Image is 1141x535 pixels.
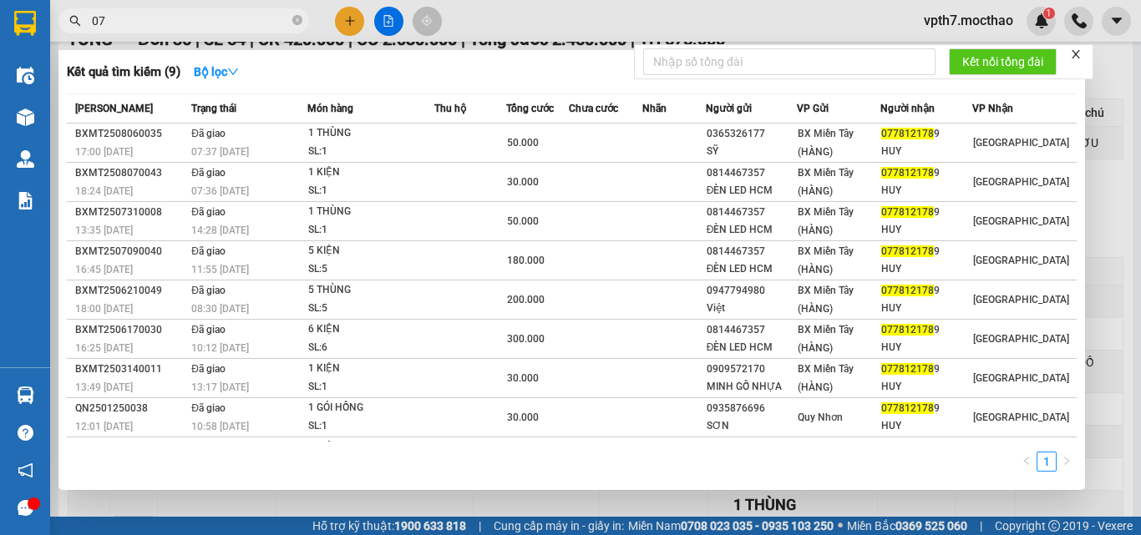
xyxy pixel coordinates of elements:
div: 1 KIỆN [308,164,434,182]
span: VP Nhận [972,103,1013,114]
span: [GEOGRAPHIC_DATA] [973,372,1069,384]
div: BXMT2507090040 [75,243,186,260]
div: SL: 1 [308,143,434,161]
span: Trạng thái [191,103,236,114]
h3: Kết quả tìm kiếm ( 9 ) [67,63,180,81]
span: [GEOGRAPHIC_DATA] [973,255,1069,266]
div: SỸ [707,143,797,160]
span: down [227,66,239,78]
div: ĐÈN LED HCM [707,339,797,356]
img: warehouse-icon [17,150,34,168]
li: 1 [1037,452,1057,472]
button: Kết nối tổng đài [949,48,1057,75]
div: ĐÈN LED HCM [707,221,797,239]
input: Tìm tên, số ĐT hoặc mã đơn [92,12,289,30]
span: 077812178 [881,324,934,336]
span: 077812178 [881,128,934,139]
span: 18:24 [DATE] [75,185,133,197]
span: Món hàng [307,103,353,114]
div: BXMT2508070043 [75,164,186,182]
img: logo-vxr [14,11,36,36]
span: 14:28 [DATE] [191,225,249,236]
div: SƠN [707,417,797,435]
span: 50.000 [507,215,539,227]
span: 10:58 [DATE] [191,421,249,432]
span: 180.000 [507,255,545,266]
span: 13:49 [DATE] [75,381,133,393]
span: close-circle [292,13,302,29]
div: BXMT2506170030 [75,321,186,339]
span: Tổng cước [506,103,554,114]
div: 0909572170 [707,361,797,378]
div: 0814467357 [707,204,797,221]
img: warehouse-icon [17,67,34,84]
div: SL: 6 [308,339,434,357]
div: BXMT2503140011 [75,361,186,378]
span: question-circle [18,425,33,441]
div: SL: 1 [308,378,434,396]
img: warehouse-icon [17,386,34,404]
span: [GEOGRAPHIC_DATA] [973,176,1069,188]
div: HUY [881,143,971,160]
span: 11:55 [DATE] [191,264,249,275]
span: Kết nối tổng đài [962,53,1043,71]
div: 9 [881,164,971,182]
div: 1 KIỆN [308,360,434,378]
span: BX Miền Tây (HÀNG) [798,167,854,197]
div: 0947794980 [707,282,797,300]
div: HUY [881,182,971,199]
div: ĐÈN LED HCM [707,260,797,278]
span: 07:36 [DATE] [191,185,249,197]
span: 16:45 [DATE] [75,264,133,275]
span: Người nhận [880,103,935,114]
div: HUY [881,339,971,356]
span: 50.000 [507,137,539,149]
input: Nhập số tổng đài [643,48,936,75]
div: SL: 1 [308,417,434,436]
span: message [18,500,33,516]
span: [GEOGRAPHIC_DATA] [973,215,1069,227]
div: 9 [881,400,971,417]
img: solution-icon [17,192,34,209]
span: close-circle [292,15,302,25]
span: search [69,15,81,27]
span: [GEOGRAPHIC_DATA] [973,333,1069,345]
div: HUY [881,221,971,239]
span: BX Miền Tây (HÀNG) [798,285,854,315]
span: 13:35 [DATE] [75,225,133,236]
button: right [1057,452,1077,472]
li: Next Page [1057,452,1077,472]
div: BXMT2507310008 [75,204,186,221]
div: HUY [881,300,971,317]
div: MINH GỖ NHỰA [707,378,797,396]
div: HUY [881,260,971,278]
span: VP Gửi [797,103,829,114]
div: 0935876696 [707,400,797,417]
span: left [1022,456,1032,466]
span: [PERSON_NAME] [75,103,153,114]
div: 9 [881,439,971,457]
span: 18:00 [DATE] [75,303,133,315]
div: 1 THÙNG [308,124,434,143]
div: 5 KIỆN [308,242,434,260]
span: BX Miền Tây (HÀNG) [798,363,854,393]
span: Chưa cước [569,103,618,114]
span: 077812178 [881,402,934,414]
button: left [1017,452,1037,472]
span: 077812178 [881,363,934,375]
div: QN2501250038 [75,400,186,417]
div: BXMT2506210049 [75,282,186,300]
span: 077812178 [881,167,934,179]
div: 0814467357 [707,164,797,182]
span: 07:37 [DATE] [191,146,249,158]
div: 0814467357 [707,243,797,260]
div: BXMT2508060035 [75,125,186,143]
div: 0935548427 [707,439,797,457]
div: HUY [881,378,971,396]
div: 1 GÓI HỒNG [308,399,434,417]
span: Quy Nhơn [798,411,843,423]
span: Đã giao [191,324,226,336]
div: 9 [881,204,971,221]
span: BX Miền Tây (HÀNG) [798,206,854,236]
div: 9 [881,361,971,378]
